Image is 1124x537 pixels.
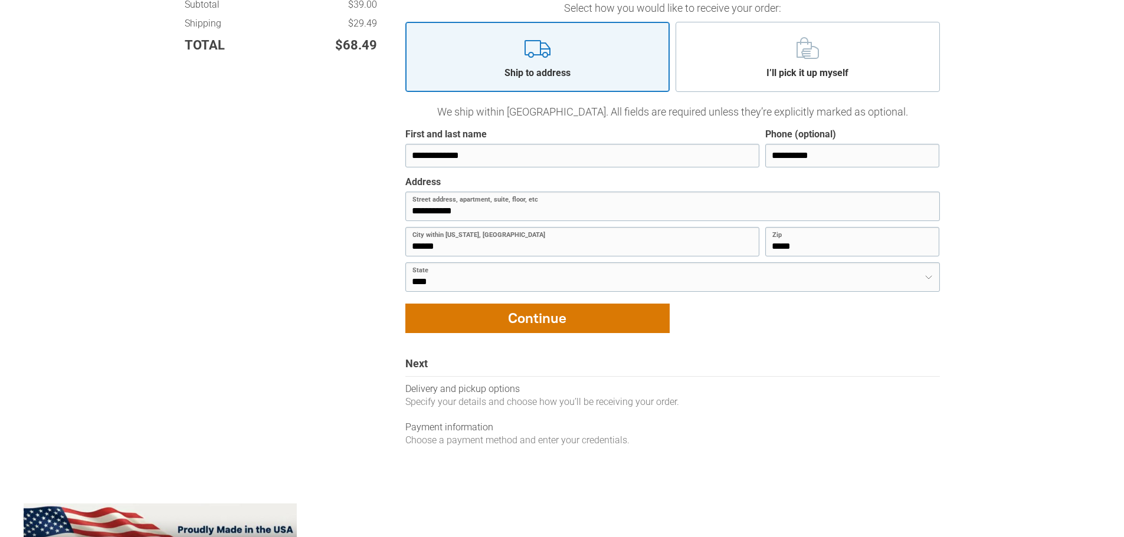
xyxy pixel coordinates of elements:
span: All fields are required unless they’re explicitly marked as optional. [611,106,908,118]
input: Street address, apartment, suite, floor, etc [405,192,940,221]
span: Shipping [185,17,221,30]
div: Next [405,357,940,377]
td: Total [185,37,269,55]
div: Delivery and pickup options [405,383,940,396]
input: Zip [765,227,939,256]
div: Specify your details and choose how you’ll be receiving your order. [405,396,940,408]
button: Continue [405,304,670,333]
div: Ship to address [496,67,579,80]
td: $29.49 [284,17,377,36]
div: Choose a payment method and enter your credentials. [405,434,940,447]
div: First and last name [405,129,487,141]
span: $68.49 [335,37,377,55]
div: Address [405,176,441,189]
div: I’ll pick it up myself [758,67,857,80]
div: Payment information [405,421,940,434]
div: Phone (optional) [765,129,836,141]
p: We ship within [GEOGRAPHIC_DATA]. [405,104,940,120]
input: City within Iowa, United States [405,227,760,256]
